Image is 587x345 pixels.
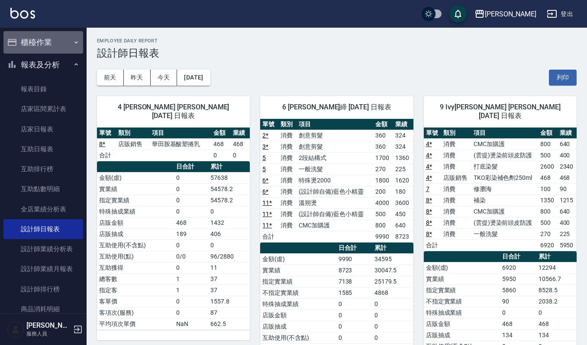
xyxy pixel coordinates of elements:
[208,183,250,195] td: 54578.2
[97,228,174,240] td: 店販抽成
[208,284,250,296] td: 37
[97,150,116,161] td: 合計
[336,265,372,276] td: 8723
[260,298,336,310] td: 特殊抽成業績
[372,253,413,265] td: 34595
[278,186,297,197] td: 消費
[538,128,557,139] th: 金額
[174,206,208,217] td: 0
[3,159,83,179] a: 互助排行榜
[174,183,208,195] td: 0
[500,251,536,262] th: 日合計
[278,163,297,175] td: 消費
[393,152,413,163] td: 1360
[424,128,441,139] th: 單號
[260,321,336,332] td: 店販抽成
[97,296,174,307] td: 客單價
[208,206,250,217] td: 0
[372,243,413,254] th: 累計
[536,273,577,284] td: 10566.7
[424,262,500,273] td: 金額(虛)
[441,228,471,240] td: 消費
[549,70,577,86] button: 列印
[208,217,250,228] td: 1432
[278,197,297,208] td: 消費
[3,299,83,319] a: 商品消耗明細
[260,265,336,276] td: 實業績
[208,195,250,206] td: 54578.2
[211,150,230,161] td: 0
[558,138,577,150] td: 640
[336,298,372,310] td: 0
[260,332,336,343] td: 互助使用(不含點)
[372,287,413,298] td: 4868
[231,138,250,150] td: 468
[97,273,174,284] td: 總客數
[97,128,116,139] th: 單號
[373,208,393,220] td: 500
[538,240,557,251] td: 6920
[3,259,83,279] a: 設計師業績月報表
[174,228,208,240] td: 189
[373,141,393,152] td: 360
[124,70,151,86] button: 昨天
[336,243,372,254] th: 日合計
[10,8,35,19] img: Logo
[500,284,536,296] td: 5860
[471,206,538,217] td: CMC加購護
[297,175,373,186] td: 特殊燙2000
[97,161,250,330] table: a dense table
[174,296,208,307] td: 0
[393,208,413,220] td: 450
[174,318,208,329] td: NaN
[177,70,210,86] button: [DATE]
[471,5,540,23] button: [PERSON_NAME]
[116,138,149,150] td: 店販銷售
[538,183,557,195] td: 100
[424,307,500,318] td: 特殊抽成業績
[97,217,174,228] td: 店販金額
[536,329,577,341] td: 134
[536,307,577,318] td: 0
[336,287,372,298] td: 1585
[97,172,174,183] td: 金額(虛)
[231,150,250,161] td: 0
[500,318,536,329] td: 468
[441,161,471,172] td: 消費
[393,163,413,175] td: 225
[208,307,250,318] td: 87
[260,253,336,265] td: 金額(虛)
[373,130,393,141] td: 360
[208,296,250,307] td: 1557.8
[336,310,372,321] td: 0
[278,175,297,186] td: 消費
[297,163,373,175] td: 一般洗髮
[7,321,24,338] img: Person
[471,217,538,228] td: (雲提)燙染前頭皮防護
[393,220,413,231] td: 640
[278,130,297,141] td: 消費
[538,206,557,217] td: 800
[500,273,536,284] td: 5950
[424,128,577,251] table: a dense table
[500,329,536,341] td: 134
[174,273,208,284] td: 1
[174,251,208,262] td: 0/0
[278,119,297,130] th: 類別
[271,103,403,112] span: 6 [PERSON_NAME]締 [DATE] 日報表
[426,185,429,192] a: 7
[373,186,393,197] td: 200
[97,251,174,262] td: 互助使用(點)
[3,279,83,299] a: 設計師排行榜
[471,138,538,150] td: CMC加購護
[208,228,250,240] td: 406
[208,262,250,273] td: 11
[373,220,393,231] td: 800
[297,208,373,220] td: (設計師自備)藍色小精靈
[500,307,536,318] td: 0
[174,307,208,318] td: 0
[372,265,413,276] td: 30047.5
[150,138,212,150] td: 華田胺基酸塑捲乳
[373,119,393,130] th: 金額
[3,54,83,76] button: 報表及分析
